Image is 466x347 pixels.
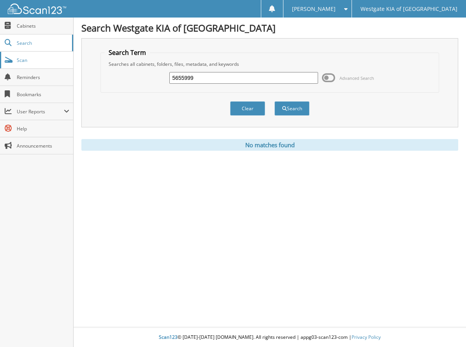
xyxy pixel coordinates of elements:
[17,91,69,98] span: Bookmarks
[17,23,69,29] span: Cabinets
[17,143,69,149] span: Announcements
[81,139,458,151] div: No matches found
[105,48,150,57] legend: Search Term
[17,108,64,115] span: User Reports
[17,125,69,132] span: Help
[105,61,434,67] div: Searches all cabinets, folders, files, metadata, and keywords
[8,4,66,14] img: scan123-logo-white.svg
[360,7,457,11] span: Westgate KIA of [GEOGRAPHIC_DATA]
[230,101,265,116] button: Clear
[274,101,309,116] button: Search
[427,310,466,347] iframe: Chat Widget
[159,334,178,340] span: Scan123
[352,334,381,340] a: Privacy Policy
[81,21,458,34] h1: Search Westgate KIA of [GEOGRAPHIC_DATA]
[292,7,336,11] span: [PERSON_NAME]
[17,40,68,46] span: Search
[17,57,69,63] span: Scan
[17,74,69,81] span: Reminders
[74,328,466,347] div: © [DATE]-[DATE] [DOMAIN_NAME]. All rights reserved | appg03-scan123-com |
[339,75,374,81] span: Advanced Search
